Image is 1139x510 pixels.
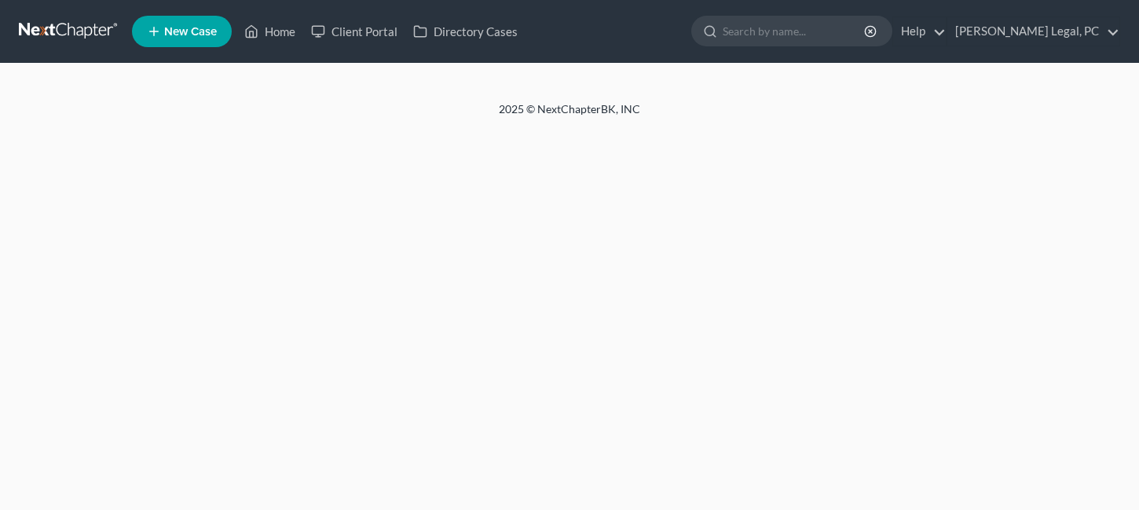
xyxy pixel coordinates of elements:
[303,17,405,46] a: Client Portal
[164,26,217,38] span: New Case
[236,17,303,46] a: Home
[405,17,526,46] a: Directory Cases
[723,17,866,46] input: Search by name...
[893,17,946,46] a: Help
[122,101,1017,130] div: 2025 © NextChapterBK, INC
[947,17,1119,46] a: [PERSON_NAME] Legal, PC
